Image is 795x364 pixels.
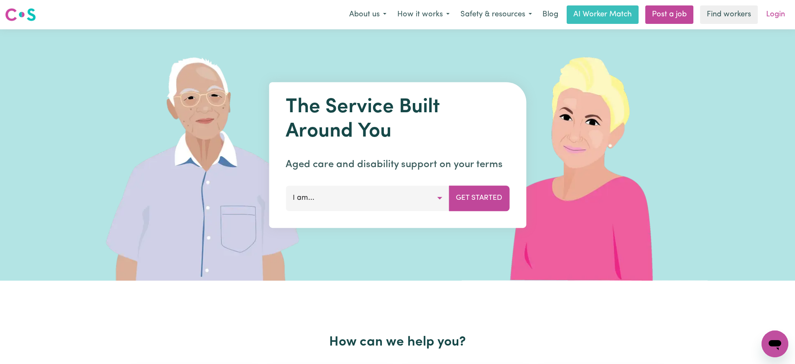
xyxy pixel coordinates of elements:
a: Login [761,5,790,24]
a: Careseekers logo [5,5,36,24]
h1: The Service Built Around You [286,96,509,144]
a: Find workers [700,5,758,24]
button: How it works [392,6,455,23]
iframe: Button to launch messaging window [762,330,788,357]
img: Careseekers logo [5,7,36,22]
a: Blog [537,5,563,24]
p: Aged care and disability support on your terms [286,157,509,172]
button: About us [344,6,392,23]
a: Post a job [645,5,693,24]
h2: How can we help you? [127,334,669,350]
a: AI Worker Match [567,5,639,24]
button: I am... [286,186,449,211]
button: Get Started [449,186,509,211]
button: Safety & resources [455,6,537,23]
